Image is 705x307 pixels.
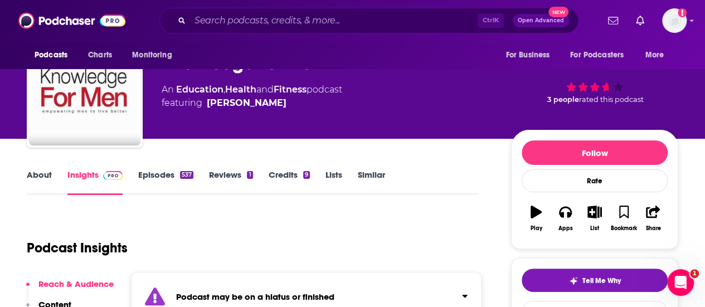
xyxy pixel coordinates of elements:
[207,96,286,110] a: Andrew Ferebee
[256,84,274,95] span: and
[639,198,668,238] button: Share
[176,84,223,95] a: Education
[518,18,564,23] span: Open Advanced
[358,169,385,195] a: Similar
[580,198,609,238] button: List
[190,12,478,30] input: Search podcasts, credits, & more...
[522,269,668,292] button: tell me why sparkleTell Me Why
[513,14,569,27] button: Open AdvancedNew
[579,95,644,104] span: rated this podcast
[590,225,599,232] div: List
[558,225,573,232] div: Apps
[159,8,578,33] div: Search podcasts, credits, & more...
[522,169,668,192] div: Rate
[103,171,123,180] img: Podchaser Pro
[225,84,256,95] a: Health
[124,45,186,66] button: open menu
[645,47,664,63] span: More
[176,291,334,302] strong: Podcast may be on a hiatus or finished
[303,171,310,179] div: 9
[67,169,123,195] a: InsightsPodchaser Pro
[274,84,307,95] a: Fitness
[138,169,193,195] a: Episodes537
[180,171,193,179] div: 537
[27,240,128,256] h1: Podcast Insights
[631,11,649,30] a: Show notifications dropdown
[88,47,112,63] span: Charts
[35,47,67,63] span: Podcasts
[522,140,668,165] button: Follow
[505,47,550,63] span: For Business
[132,47,172,63] span: Monitoring
[247,171,252,179] div: 1
[548,7,568,17] span: New
[638,45,678,66] button: open menu
[325,169,342,195] a: Lists
[511,42,678,111] div: 60 3 peoplerated this podcast
[162,83,342,110] div: An podcast
[29,34,140,145] img: Knowledge For Men
[223,84,225,95] span: ,
[662,8,687,33] button: Show profile menu
[678,8,687,17] svg: Add a profile image
[662,8,687,33] img: User Profile
[611,225,637,232] div: Bookmark
[26,279,114,299] button: Reach & Audience
[498,45,563,66] button: open menu
[570,47,624,63] span: For Podcasters
[604,11,623,30] a: Show notifications dropdown
[38,279,114,289] p: Reach & Audience
[522,198,551,238] button: Play
[569,276,578,285] img: tell me why sparkle
[582,276,621,285] span: Tell Me Why
[162,96,342,110] span: featuring
[551,198,580,238] button: Apps
[563,45,640,66] button: open menu
[690,269,699,278] span: 1
[269,169,310,195] a: Credits9
[531,225,542,232] div: Play
[18,10,125,31] img: Podchaser - Follow, Share and Rate Podcasts
[478,13,504,28] span: Ctrl K
[27,45,82,66] button: open menu
[667,269,694,296] iframe: Intercom live chat
[645,225,660,232] div: Share
[209,169,252,195] a: Reviews1
[81,45,119,66] a: Charts
[662,8,687,33] span: Logged in as LBraverman
[609,198,638,238] button: Bookmark
[547,95,579,104] span: 3 people
[27,169,52,195] a: About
